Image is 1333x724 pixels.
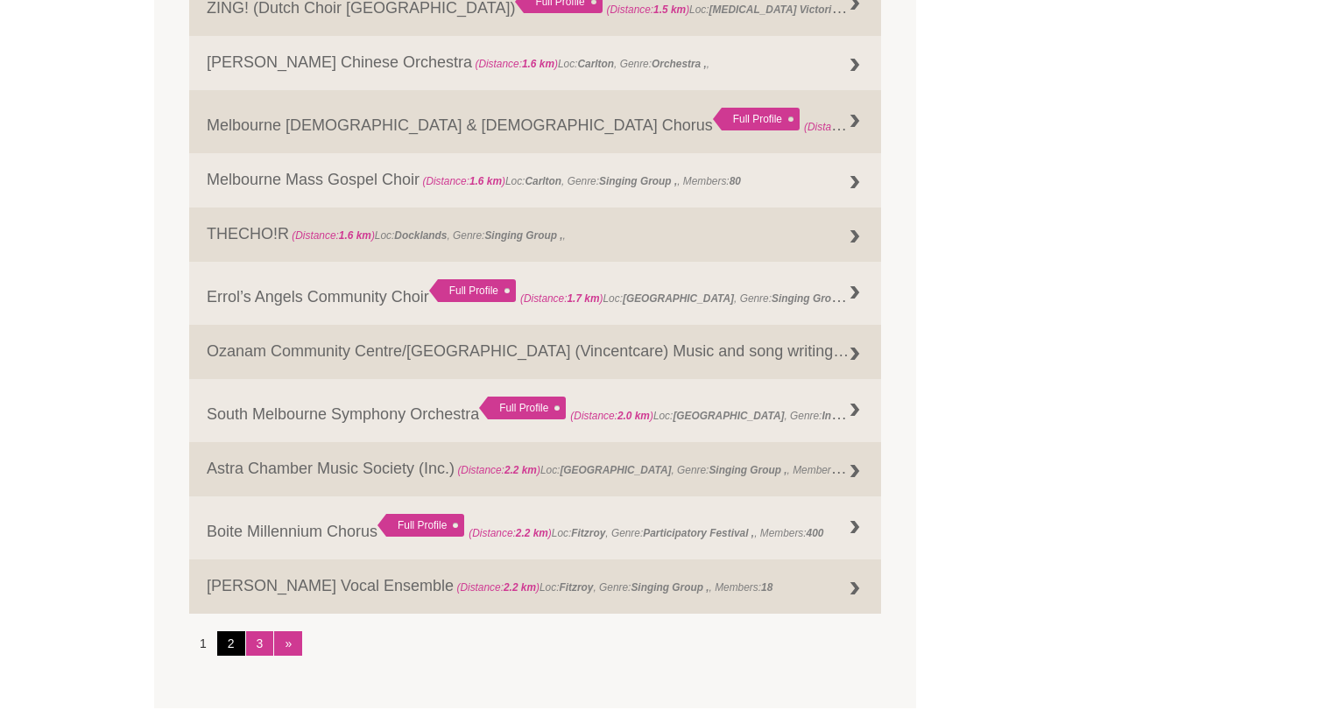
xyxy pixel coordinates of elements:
a: Boite Millennium Chorus Full Profile (Distance:2.2 km)Loc:Fitzroy, Genre:Participatory Festival ,... [189,496,881,559]
span: Loc: , Genre: , [804,116,1083,134]
strong: 400 [807,527,824,539]
strong: Docklands [394,229,447,242]
strong: Fitzroy [571,527,605,539]
strong: 2.2 km [504,581,536,594]
strong: [GEOGRAPHIC_DATA] [560,464,671,476]
span: (Distance: ) [804,116,887,134]
strong: 2.2 km [504,464,537,476]
strong: 80 [730,175,741,187]
strong: 1.6 km [469,175,502,187]
strong: 1.6 km [339,229,371,242]
span: (Distance: ) [422,175,505,187]
strong: Instrumental Group , [822,405,924,423]
a: Errol’s Angels Community Choir Full Profile (Distance:1.7 km)Loc:[GEOGRAPHIC_DATA], Genre:Singing... [189,262,881,325]
span: (Distance: ) [456,581,540,594]
strong: 1.7 km [567,292,599,305]
span: (Distance: ) [570,410,653,422]
strong: 2.2 km [516,527,548,539]
span: (Distance: ) [292,229,375,242]
a: 2 [217,631,245,656]
a: Ozanam Community Centre/[GEOGRAPHIC_DATA] (Vincentcare) Music and song writing therapy groups [189,325,881,379]
div: Full Profile [713,108,800,130]
a: THECHO!R (Distance:1.6 km)Loc:Docklands, Genre:Singing Group ,, [189,207,881,262]
div: Full Profile [377,514,464,537]
span: Loc: , Genre: , [289,229,566,242]
strong: 1.5 km [653,4,686,16]
a: [PERSON_NAME] Chinese Orchestra (Distance:1.6 km)Loc:Carlton, Genre:Orchestra ,, [189,36,881,90]
span: (Distance: ) [475,58,558,70]
strong: Participatory Festival , [643,527,754,539]
strong: Singing Group , [599,175,677,187]
span: Loc: , Genre: , Members: [469,527,823,539]
a: South Melbourne Symphony Orchestra Full Profile (Distance:2.0 km)Loc:[GEOGRAPHIC_DATA], Genre:Ins... [189,379,881,442]
strong: Orchestra , [652,58,707,70]
li: 1 [189,631,217,656]
a: » [274,631,302,656]
strong: Carlton [525,175,561,187]
strong: Singing Group , [484,229,562,242]
span: (Distance: ) [520,292,603,305]
span: Loc: , Genre: , Members: [420,175,741,187]
strong: 2.0 km [617,410,650,422]
a: Melbourne [DEMOGRAPHIC_DATA] & [DEMOGRAPHIC_DATA] Chorus Full Profile (Distance:1.6 km)Loc:, Genre:, [189,90,881,153]
strong: Singing Group , [631,581,709,594]
a: [PERSON_NAME] Vocal Ensemble (Distance:2.2 km)Loc:Fitzroy, Genre:Singing Group ,, Members:18 [189,559,881,614]
span: (Distance: ) [607,4,690,16]
strong: 1.6 km [522,58,554,70]
strong: [GEOGRAPHIC_DATA] [623,292,734,305]
strong: 18 [761,581,772,594]
span: Loc: , Genre: , [472,58,709,70]
span: Loc: , Genre: , [570,405,927,423]
a: Melbourne Mass Gospel Choir (Distance:1.6 km)Loc:Carlton, Genre:Singing Group ,, Members:80 [189,153,881,207]
div: Full Profile [479,397,566,419]
strong: Singing Group , [709,464,786,476]
span: Loc: , Genre: , Members: [455,460,932,477]
strong: Fitzroy [559,581,593,594]
span: (Distance: ) [457,464,540,476]
strong: Carlton [577,58,614,70]
div: Full Profile [429,279,516,302]
span: Loc: , Genre: , Members: [454,581,772,594]
a: Astra Chamber Music Society (Inc.) (Distance:2.2 km)Loc:[GEOGRAPHIC_DATA], Genre:Singing Group ,,... [189,442,881,496]
a: 3 [246,631,274,656]
strong: Singing Group , [772,288,850,306]
span: Loc: , Genre: , Members: [520,288,913,306]
span: (Distance: ) [469,527,552,539]
strong: [GEOGRAPHIC_DATA] [673,410,784,422]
